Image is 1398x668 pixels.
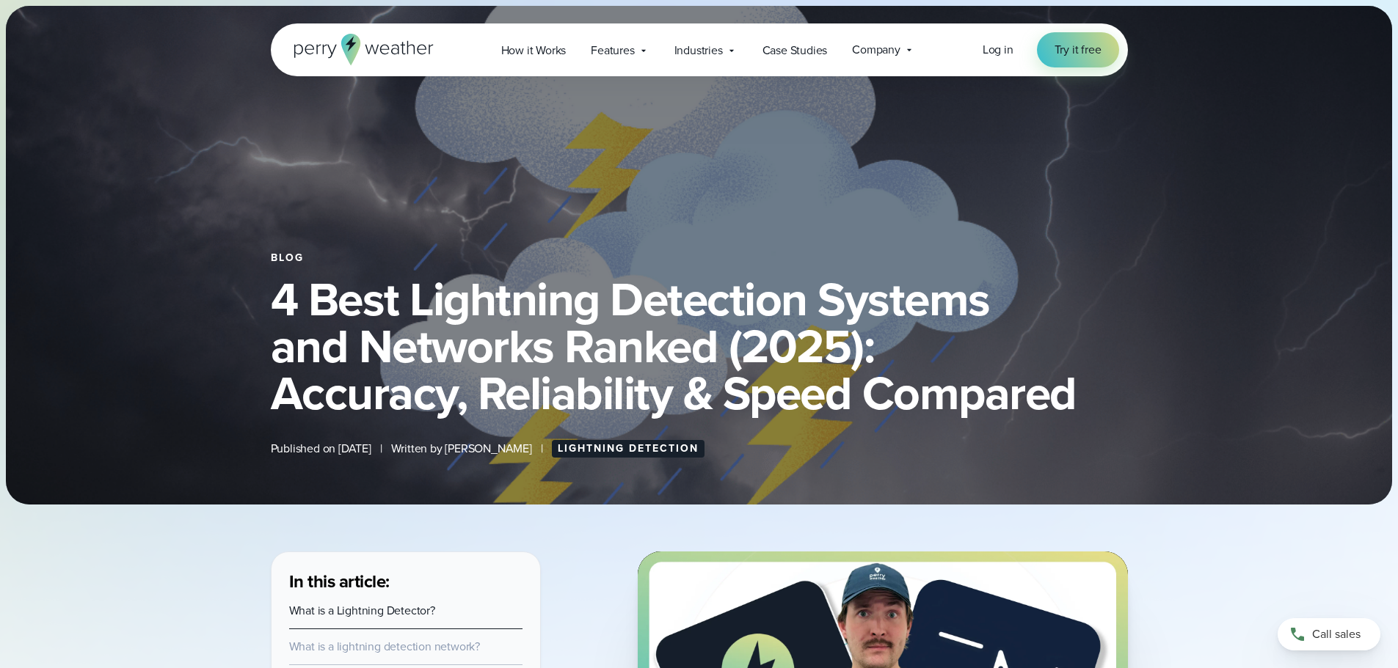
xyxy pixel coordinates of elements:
a: Log in [983,41,1013,59]
a: What is a lightning detection network? [289,638,480,655]
a: How it Works [489,35,579,65]
a: What is a Lightning Detector? [289,602,435,619]
span: Company [852,41,900,59]
a: Call sales [1278,618,1380,650]
span: Call sales [1312,625,1361,643]
h3: In this article: [289,570,523,593]
span: Written by [PERSON_NAME] [391,440,532,458]
span: Industries [674,42,723,59]
h1: 4 Best Lightning Detection Systems and Networks Ranked (2025): Accuracy, Reliability & Speed Comp... [271,276,1128,416]
span: Published on [DATE] [271,440,371,458]
a: Try it free [1037,32,1119,67]
a: Lightning Detection [552,440,705,458]
span: How it Works [501,42,567,59]
span: Try it free [1055,41,1102,59]
span: Features [591,42,634,59]
span: | [541,440,543,458]
span: Log in [983,41,1013,58]
span: | [380,440,382,458]
div: Blog [271,252,1128,264]
span: Case Studies [762,42,828,59]
a: Case Studies [750,35,840,65]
